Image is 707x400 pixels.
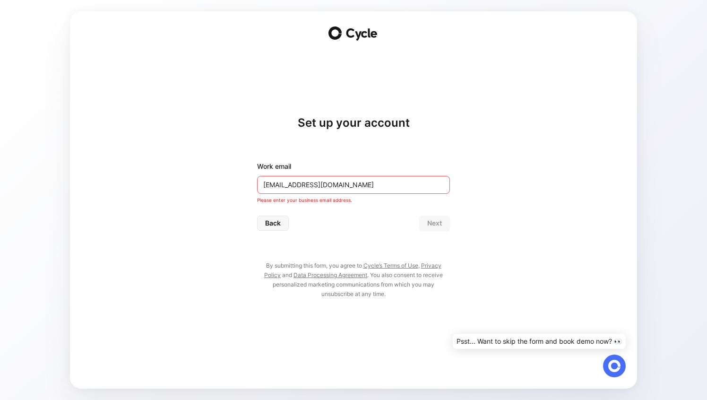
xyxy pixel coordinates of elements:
a: Data Processing Agreement [293,271,367,278]
button: Back [257,216,289,231]
div: Psst... Want to skip the form and book demo now? 👀 [453,334,626,349]
a: Cycle’s Terms of Use [363,262,418,269]
span: Back [265,217,281,229]
h1: Set up your account [257,115,450,130]
div: Please enter your business email address. [257,196,450,204]
input: example@mail.com [257,176,450,194]
div: Work email [257,161,450,172]
p: By submitting this form, you agree to , and . You also consent to receive personalized marketing ... [257,261,450,299]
